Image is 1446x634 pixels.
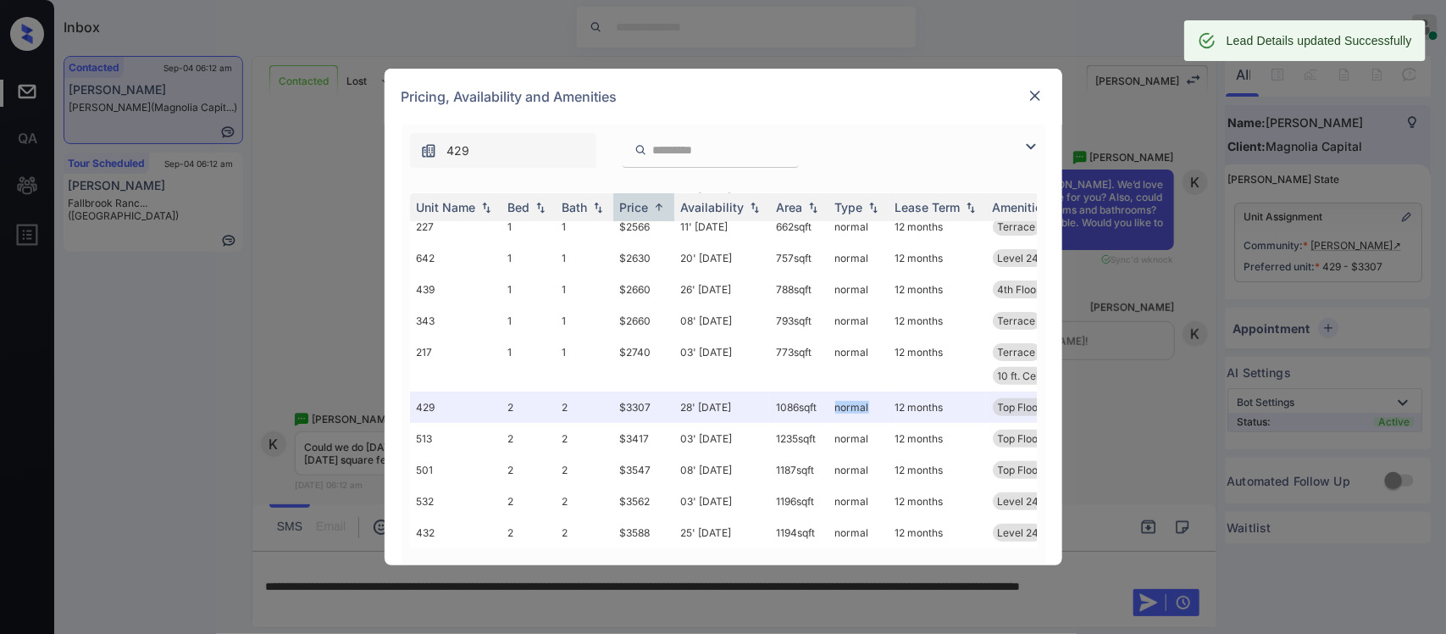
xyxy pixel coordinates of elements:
[556,423,613,454] td: 2
[501,211,556,242] td: 1
[674,486,770,517] td: 03' [DATE]
[889,486,986,517] td: 12 months
[410,336,501,392] td: 217
[501,336,556,392] td: 1
[501,392,556,423] td: 2
[998,370,1061,382] span: 10 ft. Ceilings
[556,242,613,274] td: 1
[410,242,501,274] td: 642
[674,517,770,548] td: 25' [DATE]
[770,336,828,392] td: 773 sqft
[998,401,1043,414] span: Top Floor
[410,211,501,242] td: 227
[889,211,986,242] td: 12 months
[828,423,889,454] td: normal
[835,200,863,214] div: Type
[674,274,770,305] td: 26' [DATE]
[828,211,889,242] td: normal
[417,200,476,214] div: Unit Name
[674,454,770,486] td: 08' [DATE]
[770,423,828,454] td: 1235 sqft
[895,200,961,214] div: Lease Term
[770,242,828,274] td: 757 sqft
[828,336,889,392] td: normal
[777,200,803,214] div: Area
[410,274,501,305] td: 439
[556,336,613,392] td: 1
[889,274,986,305] td: 12 months
[889,423,986,454] td: 12 months
[889,336,986,392] td: 12 months
[556,211,613,242] td: 1
[478,202,495,214] img: sorting
[674,242,770,274] td: 20' [DATE]
[998,346,1036,359] span: Terrace
[556,486,613,517] td: 2
[508,200,530,214] div: Bed
[501,454,556,486] td: 2
[828,242,889,274] td: normal
[1027,87,1044,104] img: close
[828,305,889,336] td: normal
[828,517,889,548] td: normal
[613,242,674,274] td: $2630
[410,423,501,454] td: 513
[828,454,889,486] td: normal
[613,336,674,392] td: $2740
[651,201,668,214] img: sorting
[634,142,647,158] img: icon-zuma
[501,486,556,517] td: 2
[410,392,501,423] td: 429
[613,486,674,517] td: $3562
[770,454,828,486] td: 1187 sqft
[998,526,1039,539] span: Level 24
[828,274,889,305] td: normal
[410,517,501,548] td: 432
[828,392,889,423] td: normal
[998,464,1043,476] span: Top Floor
[993,200,1050,214] div: Amenities
[613,211,674,242] td: $2566
[410,454,501,486] td: 501
[501,517,556,548] td: 2
[998,283,1041,296] span: 4th Floor
[770,305,828,336] td: 793 sqft
[770,274,828,305] td: 788 sqft
[613,517,674,548] td: $3588
[613,423,674,454] td: $3417
[889,454,986,486] td: 12 months
[420,142,437,159] img: icon-zuma
[447,142,470,160] span: 429
[674,211,770,242] td: 11' [DATE]
[998,314,1036,327] span: Terrace
[410,305,501,336] td: 343
[556,454,613,486] td: 2
[590,202,607,214] img: sorting
[556,517,613,548] td: 2
[620,200,649,214] div: Price
[998,252,1039,264] span: Level 24
[674,336,770,392] td: 03' [DATE]
[1021,136,1041,157] img: icon-zuma
[501,242,556,274] td: 1
[410,486,501,517] td: 532
[562,200,588,214] div: Bath
[805,202,822,214] img: sorting
[770,517,828,548] td: 1194 sqft
[889,517,986,548] td: 12 months
[674,423,770,454] td: 03' [DATE]
[674,392,770,423] td: 28' [DATE]
[998,220,1036,233] span: Terrace
[501,305,556,336] td: 1
[532,202,549,214] img: sorting
[889,242,986,274] td: 12 months
[889,392,986,423] td: 12 months
[828,486,889,517] td: normal
[962,202,979,214] img: sorting
[1227,25,1412,56] div: Lead Details updated Successfully
[681,200,745,214] div: Availability
[865,202,882,214] img: sorting
[998,432,1043,445] span: Top Floor
[770,211,828,242] td: 662 sqft
[556,305,613,336] td: 1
